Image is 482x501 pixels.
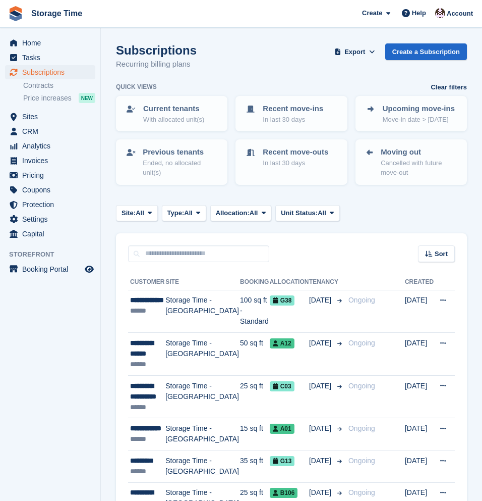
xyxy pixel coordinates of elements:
span: Sites [22,110,83,124]
td: Storage Time - [GEOGRAPHIC_DATA] [165,290,240,333]
span: [DATE] [309,456,333,466]
span: A12 [270,338,294,348]
p: Ended, no allocated unit(s) [143,158,218,178]
span: Subscriptions [22,65,83,79]
a: menu [5,183,95,197]
span: [DATE] [309,487,333,498]
span: [DATE] [309,338,333,348]
a: menu [5,65,95,79]
a: menu [5,51,95,65]
p: Moving out [381,146,458,158]
span: Create [362,8,382,18]
td: [DATE] [405,418,434,450]
img: Saeed [435,8,445,18]
a: Previous tenants Ended, no allocated unit(s) [117,140,226,184]
th: Created [405,274,434,290]
th: Allocation [270,274,309,290]
a: Preview store [83,263,95,275]
a: Upcoming move-ins Move-in date > [DATE] [356,97,466,130]
span: Type: [167,208,185,218]
button: Unit Status: All [275,205,339,222]
a: menu [5,262,95,276]
p: Recent move-outs [263,146,328,158]
span: Coupons [22,183,83,197]
td: [DATE] [405,290,434,333]
td: 50 sq ft [240,333,270,376]
span: Ongoing [348,488,375,496]
span: Ongoing [348,424,375,432]
span: [DATE] [309,423,333,434]
th: Booking [240,274,270,290]
p: Upcoming move-ins [383,103,455,115]
td: Storage Time - [GEOGRAPHIC_DATA] [165,375,240,418]
span: Account [447,9,473,19]
td: [DATE] [405,333,434,376]
th: Customer [128,274,165,290]
a: Price increases NEW [23,92,95,104]
p: Move-in date > [DATE] [383,115,455,125]
span: Settings [22,212,83,226]
span: All [250,208,258,218]
a: Clear filters [431,82,467,92]
a: Create a Subscription [385,43,467,60]
span: Home [22,36,83,50]
td: Storage Time - [GEOGRAPHIC_DATA] [165,333,240,376]
span: Ongoing [348,339,375,347]
p: With allocated unit(s) [143,115,204,125]
span: G38 [270,295,295,306]
span: Analytics [22,139,83,153]
span: Site: [122,208,136,218]
span: Pricing [22,168,83,182]
td: 100 sq ft - Standard [240,290,270,333]
a: menu [5,36,95,50]
th: Site [165,274,240,290]
span: Ongoing [348,457,375,465]
span: Unit Status: [281,208,318,218]
div: NEW [79,93,95,103]
a: Current tenants With allocated unit(s) [117,97,226,130]
a: Contracts [23,81,95,90]
h1: Subscriptions [116,43,197,57]
span: Booking Portal [22,262,83,276]
a: menu [5,139,95,153]
a: menu [5,197,95,212]
span: [DATE] [309,295,333,306]
td: 35 sq ft [240,450,270,483]
p: In last 30 days [263,158,328,168]
span: Ongoing [348,382,375,390]
p: Recurring billing plans [116,59,197,70]
a: Moving out Cancelled with future move-out [356,140,466,184]
span: Ongoing [348,296,375,304]
td: 15 sq ft [240,418,270,450]
a: menu [5,227,95,241]
span: Capital [22,227,83,241]
span: Help [412,8,426,18]
span: [DATE] [309,381,333,391]
span: Export [344,47,365,57]
p: Current tenants [143,103,204,115]
span: Allocation: [216,208,250,218]
img: stora-icon-8386f47178a22dfd0bd8f6a31ec36ba5ce8667c1dd55bd0f319d3a0aa187defe.svg [8,6,23,21]
a: menu [5,110,95,124]
a: menu [5,154,95,168]
button: Site: All [116,205,158,222]
td: 25 sq ft [240,375,270,418]
p: Previous tenants [143,146,218,158]
span: All [136,208,144,218]
span: Storefront [9,249,100,260]
td: Storage Time - [GEOGRAPHIC_DATA] [165,450,240,483]
a: Recent move-outs In last 30 days [236,140,346,174]
span: Invoices [22,154,83,168]
span: Sort [435,249,448,259]
p: In last 30 days [263,115,323,125]
span: G13 [270,456,295,466]
a: menu [5,168,95,182]
p: Recent move-ins [263,103,323,115]
td: [DATE] [405,375,434,418]
a: menu [5,212,95,226]
span: C03 [270,381,294,391]
th: Tenancy [309,274,344,290]
h6: Quick views [116,82,157,91]
td: Storage Time - [GEOGRAPHIC_DATA] [165,418,240,450]
td: [DATE] [405,450,434,483]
